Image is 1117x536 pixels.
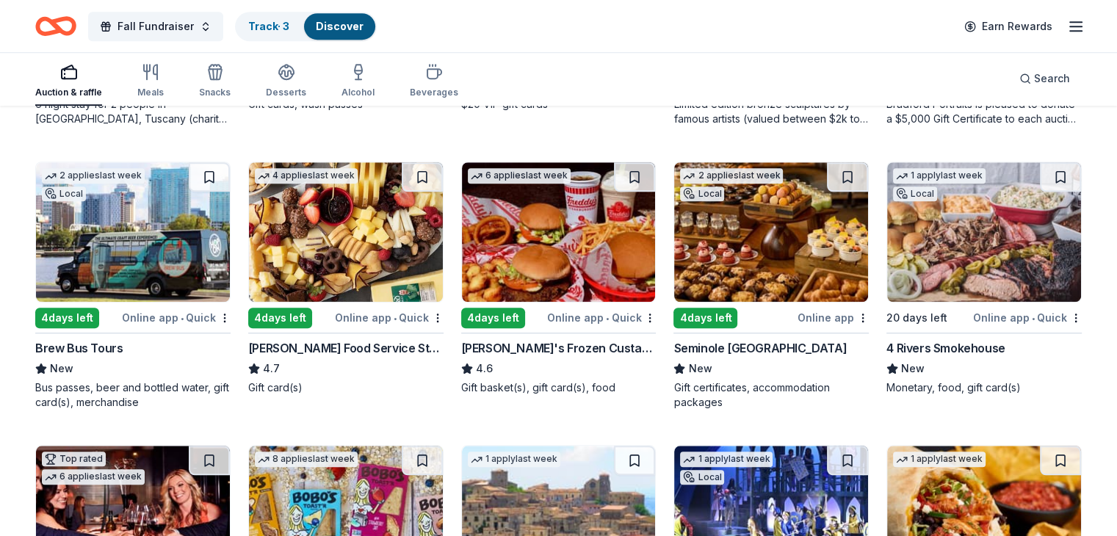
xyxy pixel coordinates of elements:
div: [PERSON_NAME] Food Service Store [248,339,444,357]
span: 4.7 [263,360,280,377]
div: Auction & raffle [35,87,102,98]
button: Beverages [410,57,458,106]
div: Local [680,186,724,201]
div: Beverages [410,87,458,98]
div: [PERSON_NAME]'s Frozen Custard & Steakburgers [461,339,657,357]
a: Image for Freddy's Frozen Custard & Steakburgers6 applieslast week4days leftOnline app•Quick[PERS... [461,162,657,395]
div: Top rated [42,452,106,466]
div: Alcohol [341,87,375,98]
div: 1 apply last week [893,452,986,467]
div: Desserts [266,87,306,98]
span: • [394,312,397,324]
span: New [901,360,925,377]
span: 4.6 [476,360,493,377]
div: 4 days left [673,308,737,328]
div: Gift basket(s), gift card(s), food [461,380,657,395]
div: 6 night stay for 2 people in [GEOGRAPHIC_DATA], Tuscany (charity rate is $1380; retails at $2200;... [35,97,231,126]
button: Fall Fundraiser [88,12,223,41]
img: Image for Gordon Food Service Store [249,162,443,302]
button: Auction & raffle [35,57,102,106]
button: Desserts [266,57,306,106]
div: Local [680,470,724,485]
div: 4 days left [461,308,525,328]
div: Seminole [GEOGRAPHIC_DATA] [673,339,847,357]
div: Online app Quick [973,308,1082,327]
button: Snacks [199,57,231,106]
div: 6 applies last week [42,469,145,485]
div: Gift certificates, accommodation packages [673,380,869,410]
div: Local [893,186,937,201]
button: Search [1008,64,1082,93]
a: Image for Brew Bus Tours2 applieslast weekLocal4days leftOnline app•QuickBrew Bus ToursNewBus pas... [35,162,231,410]
div: 2 applies last week [42,168,145,184]
a: Image for Seminole Hard Rock Hotel & Casino Hollywood2 applieslast weekLocal4days leftOnline appS... [673,162,869,410]
a: Home [35,9,76,43]
span: • [181,312,184,324]
img: Image for Brew Bus Tours [36,162,230,302]
div: 6 applies last week [468,168,571,184]
div: 4 days left [35,308,99,328]
a: Discover [316,20,364,32]
div: Gift card(s) [248,380,444,395]
div: Online app [798,308,869,327]
button: Alcohol [341,57,375,106]
div: Online app Quick [547,308,656,327]
span: Fall Fundraiser [118,18,194,35]
div: 4 applies last week [255,168,358,184]
div: 1 apply last week [468,452,560,467]
div: Local [42,186,86,201]
div: 20 days left [886,309,947,327]
span: New [50,360,73,377]
span: Search [1034,70,1070,87]
div: Bus passes, beer and bottled water, gift card(s), merchandise [35,380,231,410]
button: Track· 3Discover [235,12,377,41]
div: Meals [137,87,164,98]
div: Brew Bus Tours [35,339,123,357]
span: • [1032,312,1035,324]
img: Image for Seminole Hard Rock Hotel & Casino Hollywood [674,162,868,302]
img: Image for 4 Rivers Smokehouse [887,162,1081,302]
div: Online app Quick [122,308,231,327]
a: Earn Rewards [955,13,1061,40]
div: 1 apply last week [680,452,773,467]
div: Limited edition bronze sculptures by famous artists (valued between $2k to $7k; proceeds will spl... [673,97,869,126]
a: Image for 4 Rivers Smokehouse1 applylast weekLocal20 days leftOnline app•Quick4 Rivers Smokehouse... [886,162,1082,395]
div: Monetary, food, gift card(s) [886,380,1082,395]
div: Online app Quick [335,308,444,327]
div: 1 apply last week [893,168,986,184]
div: 2 applies last week [680,168,783,184]
a: Track· 3 [248,20,289,32]
div: Bradford Portraits is pleased to donate a $5,000 Gift Certificate to each auction event, which in... [886,97,1082,126]
span: New [688,360,712,377]
div: 4 days left [248,308,312,328]
a: Image for Gordon Food Service Store4 applieslast week4days leftOnline app•Quick[PERSON_NAME] Food... [248,162,444,395]
span: • [606,312,609,324]
div: 8 applies last week [255,452,358,467]
img: Image for Freddy's Frozen Custard & Steakburgers [462,162,656,302]
div: 4 Rivers Smokehouse [886,339,1005,357]
button: Meals [137,57,164,106]
div: Snacks [199,87,231,98]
